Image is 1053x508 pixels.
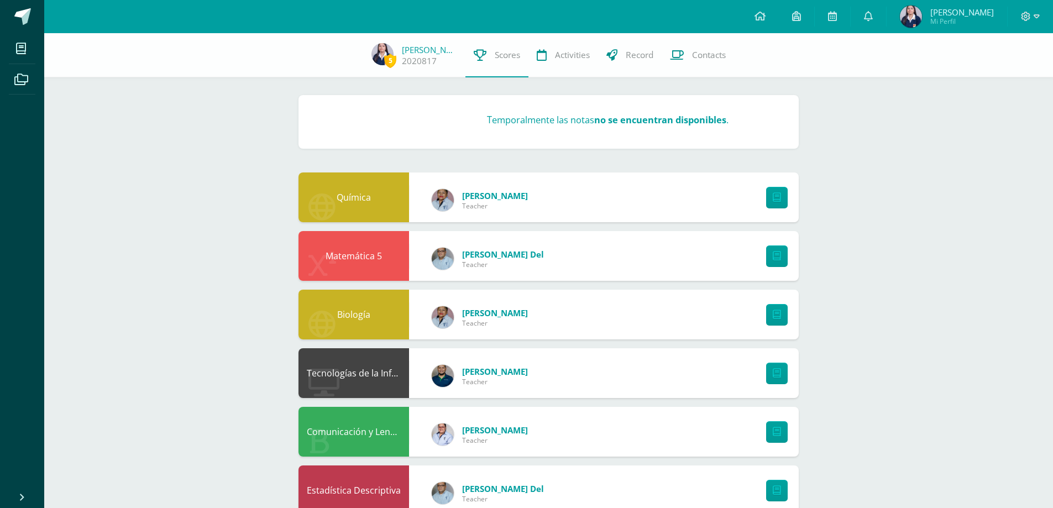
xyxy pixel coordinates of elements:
[432,482,454,504] img: 9bda7905687ab488ca4bd408901734b0.png
[598,33,662,77] a: Record
[594,113,726,126] strong: no se encuentran disponibles
[462,483,544,494] span: [PERSON_NAME] del
[298,348,409,398] div: Tecnologías de la Información y la Comunicación 5
[432,248,454,270] img: 9bda7905687ab488ca4bd408901734b0.png
[384,54,396,67] span: 5
[900,6,922,28] img: fc65b1bcc54ee95effebd4765c18982b.png
[462,318,528,328] span: Teacher
[298,172,409,222] div: Química
[371,43,394,65] img: fc65b1bcc54ee95effebd4765c18982b.png
[487,113,729,126] h3: Temporalmente las notas .
[930,17,994,26] span: Mi Perfil
[555,49,590,61] span: Activities
[462,377,528,386] span: Teacher
[462,307,528,318] span: [PERSON_NAME]
[298,407,409,457] div: Comunicación y Lenguaje L3 (Inglés) 5
[692,49,726,61] span: Contacts
[462,494,544,504] span: Teacher
[662,33,734,77] a: Contacts
[465,33,528,77] a: Scores
[462,366,528,377] span: [PERSON_NAME]
[402,44,457,55] a: [PERSON_NAME]
[462,190,528,201] span: [PERSON_NAME]
[462,260,544,269] span: Teacher
[462,436,528,445] span: Teacher
[462,249,544,260] span: [PERSON_NAME] del
[495,49,520,61] span: Scores
[402,55,437,67] a: 2020817
[462,201,528,211] span: Teacher
[930,7,994,18] span: [PERSON_NAME]
[528,33,598,77] a: Activities
[432,365,454,387] img: d75c63bec02e1283ee24e764633d115c.png
[432,189,454,211] img: f9f79b6582c409e48e29a3a1ed6b6674.png
[462,425,528,436] span: [PERSON_NAME]
[432,423,454,446] img: 2ae3b50cfd2585439a92959790b77830.png
[298,231,409,281] div: Matemática 5
[432,306,454,328] img: f9f79b6582c409e48e29a3a1ed6b6674.png
[626,49,653,61] span: Record
[298,290,409,339] div: Biología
